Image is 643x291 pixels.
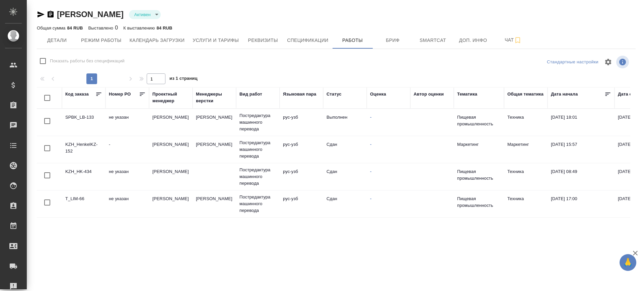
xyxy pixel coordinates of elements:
[62,111,105,134] td: SPBK_LB-133
[414,91,444,98] div: Автор оценки
[247,36,279,45] span: Реквизиты
[323,111,367,134] td: Выполнен
[504,138,548,161] td: Маркетинг
[337,36,369,45] span: Работы
[457,168,501,182] p: Пищевая промышленность
[504,192,548,216] td: Техника
[109,91,131,98] div: Номер PO
[41,36,73,45] span: Детали
[497,36,529,44] span: Чат
[37,10,45,18] button: Скопировать ссылку для ЯМессенджера
[62,165,105,188] td: KZH_HK-434
[548,165,615,188] td: [DATE] 08:49
[548,192,615,216] td: [DATE] 17:00
[323,192,367,216] td: Сдан
[600,54,616,70] span: Настроить таблицу
[193,36,239,45] span: Услуги и тарифы
[105,138,149,161] td: -
[618,91,642,98] div: Дата сдачи
[323,138,367,161] td: Сдан
[620,254,636,271] button: 🙏
[149,111,193,134] td: [PERSON_NAME]
[514,36,522,44] svg: Подписаться
[40,168,54,182] span: Toggle Row Selected
[370,196,371,201] a: -
[370,142,371,147] a: -
[62,192,105,216] td: T_LIM-66
[280,165,323,188] td: рус-узб
[280,192,323,216] td: рус-узб
[239,91,262,98] div: Вид работ
[65,91,89,98] div: Код заказа
[239,139,276,160] p: Постредактура машинного перевода
[239,167,276,187] p: Постредактура машинного перевода
[239,194,276,214] p: Постредактура машинного перевода
[88,24,118,32] div: 0
[417,36,449,45] span: Smartcat
[457,91,477,98] div: Тематика
[504,165,548,188] td: Техника
[132,12,153,17] button: Активен
[239,112,276,132] p: Постредактура машинного перевода
[457,195,501,209] p: Пищевая промышленность
[507,91,544,98] div: Общая тематика
[280,111,323,134] td: рус-узб
[457,114,501,127] p: Пищевая промышленность
[548,111,615,134] td: [DATE] 18:01
[50,58,125,64] span: Показать работы без спецификаций
[47,10,55,18] button: Скопировать ссылку
[169,74,198,84] span: из 1 страниц
[622,255,634,270] span: 🙏
[156,25,172,31] p: 84 RUB
[193,192,236,216] td: [PERSON_NAME]
[129,10,161,19] div: Активен
[280,138,323,161] td: рус-узб
[193,111,236,134] td: [PERSON_NAME]
[196,91,233,104] div: Менеджеры верстки
[283,91,316,98] div: Языковая пара
[130,36,185,45] span: Календарь загрузки
[40,195,54,210] span: Toggle Row Selected
[551,91,578,98] div: Дата начала
[123,25,156,31] p: К выставлению
[545,57,600,67] div: split button
[152,91,189,104] div: Проектный менеджер
[88,25,115,31] p: Выставлено
[370,91,386,98] div: Оценка
[37,25,67,31] p: Общая сумма
[287,36,328,45] span: Спецификации
[81,36,122,45] span: Режим работы
[457,141,501,148] p: Маркетинг
[40,141,54,155] span: Toggle Row Selected
[105,192,149,216] td: не указан
[616,56,630,68] span: Посмотреть информацию
[105,111,149,134] td: не указан
[57,10,124,19] a: [PERSON_NAME]
[457,36,489,45] span: Доп. инфо
[149,165,193,188] td: [PERSON_NAME]
[548,138,615,161] td: [DATE] 15:57
[370,169,371,174] a: -
[149,192,193,216] td: [PERSON_NAME]
[149,138,193,161] td: [PERSON_NAME]
[327,91,342,98] div: Статус
[67,25,83,31] p: 84 RUB
[40,114,54,128] span: Toggle Row Selected
[62,138,105,161] td: KZH_HenkelKZ-152
[377,36,409,45] span: Бриф
[193,138,236,161] td: [PERSON_NAME]
[105,165,149,188] td: не указан
[323,165,367,188] td: Сдан
[504,111,548,134] td: Техника
[370,115,371,120] a: -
